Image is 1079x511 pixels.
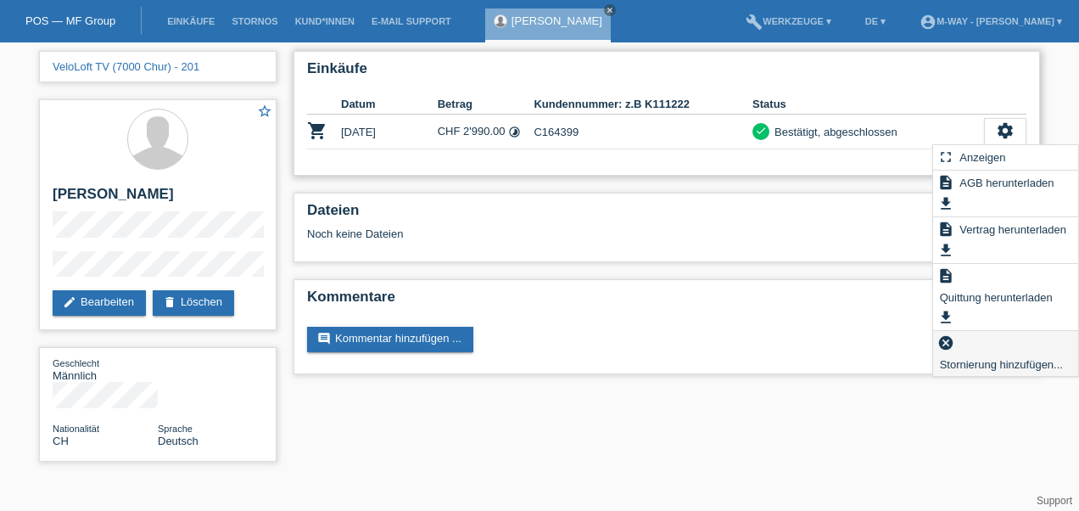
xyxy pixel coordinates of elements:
[158,435,198,447] span: Deutsch
[737,16,840,26] a: buildWerkzeuge ▾
[53,358,99,368] span: Geschlecht
[920,14,936,31] i: account_circle
[307,227,825,240] div: Noch keine Dateien
[996,121,1015,140] i: settings
[158,424,193,434] span: Sprache
[508,126,521,138] i: Fixe Raten (24 Raten)
[755,125,767,137] i: check
[534,115,752,149] td: C164399
[957,147,1008,167] span: Anzeigen
[746,14,763,31] i: build
[53,435,69,447] span: Schweiz
[438,94,534,115] th: Betrag
[307,327,473,352] a: commentKommentar hinzufügen ...
[512,14,602,27] a: [PERSON_NAME]
[769,123,897,141] div: Bestätigt, abgeschlossen
[163,295,176,309] i: delete
[752,94,984,115] th: Status
[257,104,272,119] i: star_border
[53,357,158,382] div: Männlich
[223,16,286,26] a: Stornos
[606,6,614,14] i: close
[257,104,272,121] a: star_border
[307,60,1026,86] h2: Einkäufe
[317,332,331,345] i: comment
[911,16,1071,26] a: account_circlem-way - [PERSON_NAME] ▾
[53,424,99,434] span: Nationalität
[857,16,894,26] a: DE ▾
[287,16,363,26] a: Kund*innen
[341,94,438,115] th: Datum
[159,16,223,26] a: Einkäufe
[937,149,954,166] i: fullscreen
[63,295,76,309] i: edit
[307,121,327,141] i: POSP00025572
[53,60,199,73] a: VeloLoft TV (7000 Chur) - 201
[153,290,234,316] a: deleteLöschen
[53,290,146,316] a: editBearbeiten
[307,289,1026,314] h2: Kommentare
[1037,495,1072,507] a: Support
[341,115,438,149] td: [DATE]
[604,4,616,16] a: close
[957,172,1056,193] span: AGB herunterladen
[25,14,115,27] a: POS — MF Group
[307,202,1026,227] h2: Dateien
[937,174,954,191] i: description
[534,94,752,115] th: Kundennummer: z.B K111222
[438,115,534,149] td: CHF 2'990.00
[53,186,263,211] h2: [PERSON_NAME]
[363,16,460,26] a: E-Mail Support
